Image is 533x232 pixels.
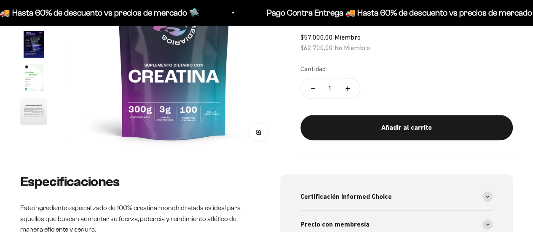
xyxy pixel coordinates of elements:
button: Reducir cantidad [301,78,325,98]
summary: Certificación Informed Choice [300,183,493,211]
span: Certificación Informed Choice [300,191,392,202]
button: Añadir al carrito [300,115,513,140]
label: Cantidad: [300,64,327,75]
button: Ir al artículo 5 [20,64,47,94]
span: Miembro [335,33,361,40]
button: Ir al artículo 4 [20,31,47,60]
div: Añadir al carrito [317,122,496,133]
span: $57.000,00 [300,33,333,40]
button: Aumentar cantidad [335,78,360,98]
button: Ir al artículo 6 [20,98,47,128]
img: Creatina Monohidrato [20,64,47,91]
img: Creatina Monohidrato [20,98,47,125]
img: Creatina Monohidrato [20,31,47,58]
span: No Miembro [335,44,370,51]
span: Precio con membresía [300,219,370,230]
span: $62.700,00 [300,44,333,51]
h2: Especificaciones [20,174,253,189]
